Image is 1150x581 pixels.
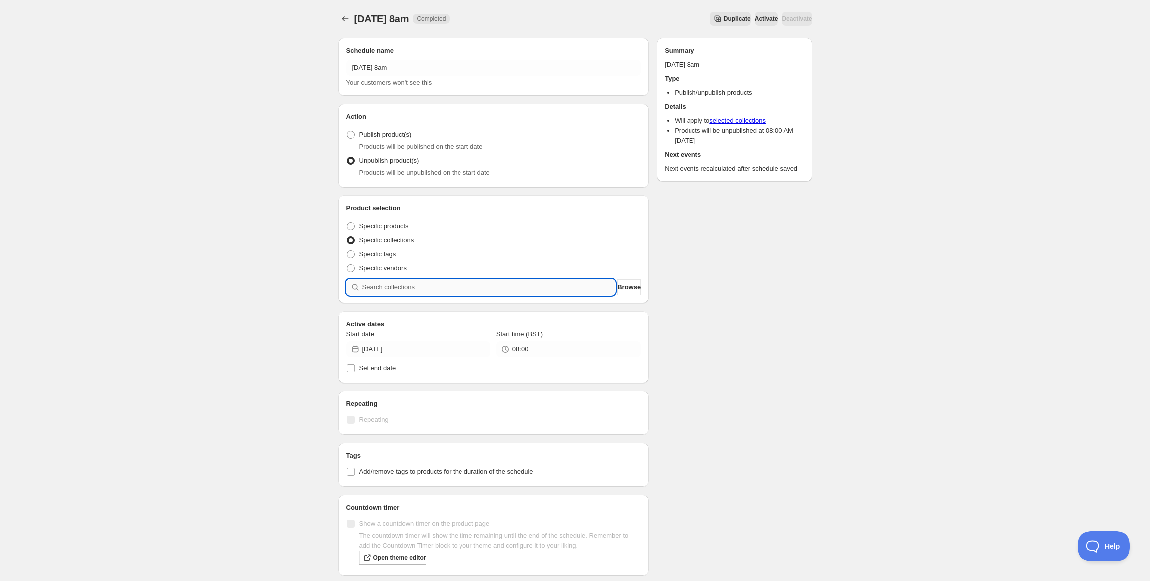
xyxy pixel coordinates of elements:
span: Show a countdown timer on the product page [359,520,490,527]
span: Specific products [359,222,409,230]
span: Start date [346,330,374,338]
li: Publish/unpublish products [675,88,804,98]
span: Activate [755,15,778,23]
span: Specific vendors [359,264,407,272]
span: Duplicate [724,15,751,23]
span: Repeating [359,416,389,423]
a: selected collections [709,117,766,124]
span: Unpublish product(s) [359,157,419,164]
h2: Active dates [346,319,641,329]
h2: Schedule name [346,46,641,56]
button: Browse [617,279,641,295]
h2: Repeating [346,399,641,409]
p: [DATE] 8am [665,60,804,70]
h2: Countdown timer [346,503,641,513]
h2: Details [665,102,804,112]
span: Specific tags [359,250,396,258]
span: Products will be unpublished on the start date [359,169,490,176]
iframe: Toggle Customer Support [1078,531,1130,561]
button: Schedules [338,12,352,26]
span: [DATE] 8am [354,13,409,24]
span: Open theme editor [373,554,426,562]
span: Set end date [359,364,396,372]
input: Search collections [362,279,616,295]
span: Start time (BST) [496,330,543,338]
h2: Action [346,112,641,122]
button: Secondary action label [710,12,751,26]
h2: Next events [665,150,804,160]
h2: Product selection [346,203,641,213]
p: The countdown timer will show the time remaining until the end of the schedule. Remember to add t... [359,531,641,551]
span: Specific collections [359,236,414,244]
li: Products will be unpublished at 08:00 AM [DATE] [675,126,804,146]
span: Add/remove tags to products for the duration of the schedule [359,468,533,475]
span: Browse [617,282,641,292]
a: Open theme editor [359,551,426,565]
span: Publish product(s) [359,131,412,138]
p: Next events recalculated after schedule saved [665,164,804,174]
span: Products will be published on the start date [359,143,483,150]
h2: Type [665,74,804,84]
li: Will apply to [675,116,804,126]
span: Completed [417,15,446,23]
span: Your customers won't see this [346,79,432,86]
button: Activate [755,12,778,26]
h2: Tags [346,451,641,461]
h2: Summary [665,46,804,56]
